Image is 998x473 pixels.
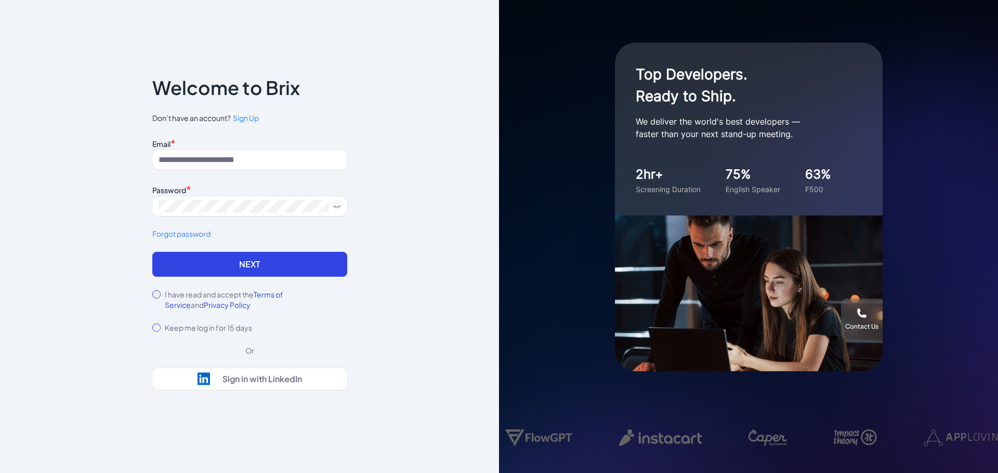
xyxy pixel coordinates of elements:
a: Forgot password [152,228,347,239]
div: Contact Us [845,322,878,331]
div: F500 [805,184,831,195]
button: Next [152,252,347,277]
p: We deliver the world's best developers — faster than your next stand-up meeting. [636,115,844,140]
button: Contact Us [841,299,883,340]
h1: Top Developers. Ready to Ship. [636,63,844,107]
span: Don’t have an account? [152,113,347,124]
label: Email [152,139,170,148]
a: Sign Up [231,113,259,124]
div: 63% [805,165,831,184]
div: Or [237,345,262,356]
span: Privacy Policy [204,300,251,309]
button: Sign in with LinkedIn [152,368,347,390]
p: Welcome to Brix [152,79,300,96]
span: Terms of Service [165,290,283,309]
label: I have read and accept the and [165,289,347,310]
div: Screening Duration [636,184,701,195]
div: Sign in with LinkedIn [222,374,302,384]
label: Password [152,185,186,195]
label: Keep me log in for 15 days [165,322,252,333]
div: English Speaker [726,184,780,195]
div: 75% [726,165,780,184]
div: 2hr+ [636,165,701,184]
span: Sign Up [233,113,259,123]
